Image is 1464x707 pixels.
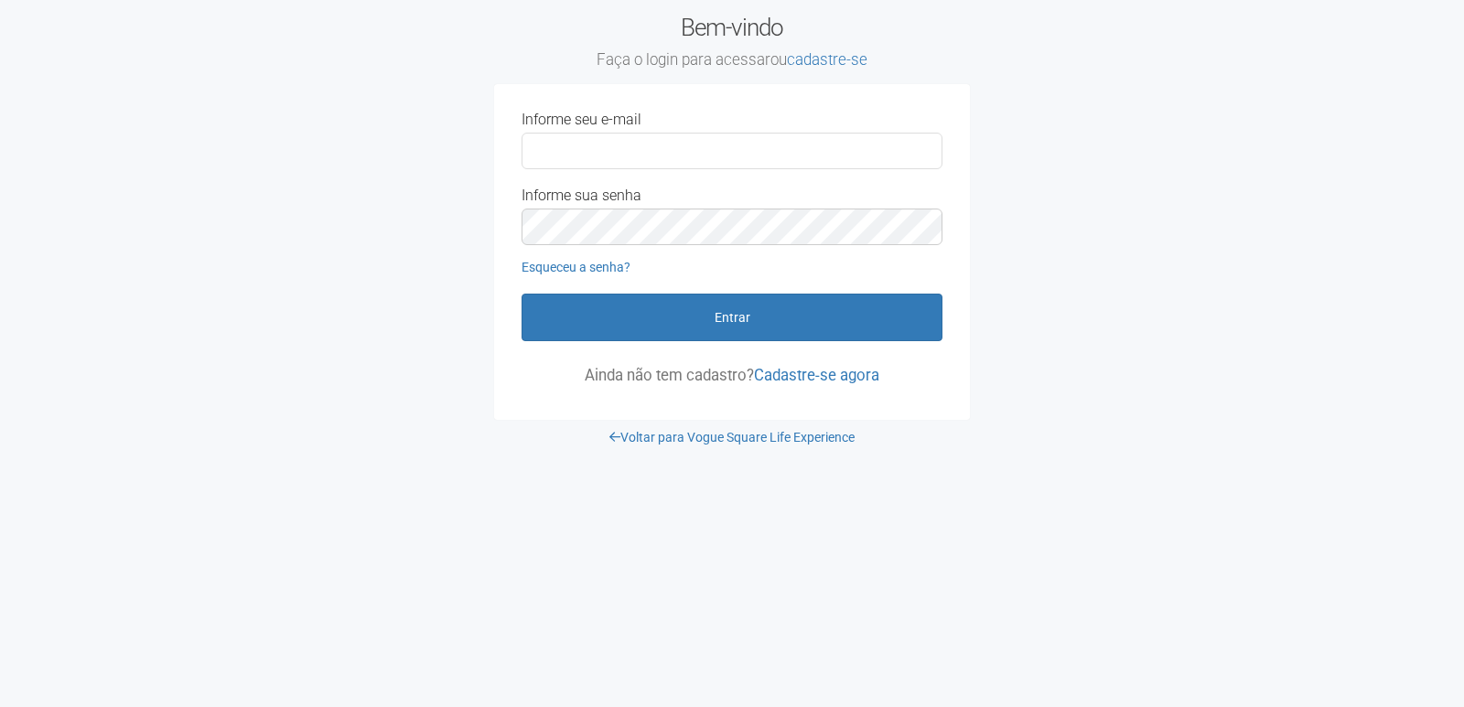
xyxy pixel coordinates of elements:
label: Informe seu e-mail [522,112,641,128]
a: Esqueceu a senha? [522,260,630,274]
h2: Bem-vindo [494,14,970,70]
label: Informe sua senha [522,187,641,204]
button: Entrar [522,294,942,341]
small: Faça o login para acessar [494,50,970,70]
a: Cadastre-se agora [754,366,879,384]
a: cadastre-se [787,50,867,69]
a: Voltar para Vogue Square Life Experience [609,430,855,445]
span: ou [770,50,867,69]
p: Ainda não tem cadastro? [522,367,942,383]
